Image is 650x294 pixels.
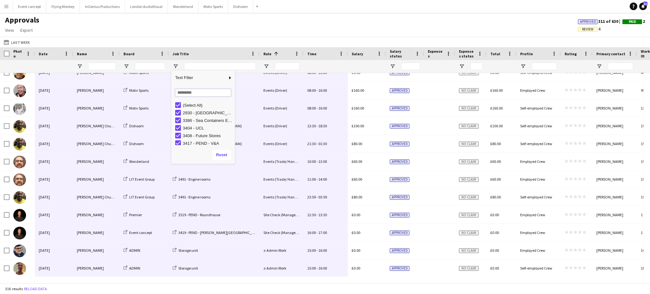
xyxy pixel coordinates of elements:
span: Motiv Sports [129,88,149,93]
span: £0.00 [490,266,499,271]
span: £80.00 [352,141,362,146]
span: No claim [459,106,479,111]
a: 3491 - Engine rooms [173,177,210,182]
span: Salary [352,51,363,56]
span: 16:00 [318,106,327,110]
span: ADMIN [129,266,140,271]
span: 311 of 630 [578,18,622,24]
span: Text Filter [171,72,227,83]
span: Approved [580,20,596,24]
input: Expenses status Filter Input [470,63,483,70]
a: LIT Event Group [123,177,155,182]
div: Events (Driver) [260,99,303,117]
span: Employed Crew [520,212,545,217]
span: Employed Crew [520,177,545,182]
span: 15:00 [307,266,316,271]
a: ADMIN [123,248,140,253]
img: Eldon Taylor [13,84,26,97]
input: Board Filter Input [135,63,165,70]
span: 16:00 [318,248,327,253]
div: [PERSON_NAME] [593,170,637,188]
span: 2 [622,18,645,24]
span: No claim [459,248,479,253]
span: - [316,159,318,164]
div: [PERSON_NAME] Chucks Mordi [73,135,120,152]
div: [DATE] [35,242,73,259]
div: z-Admin Work [260,259,303,277]
span: - [316,195,318,199]
a: Motiv Sports [123,106,149,110]
button: Flying Monkey [46,0,80,13]
div: Events (Driver) [260,135,303,152]
a: 3519 - PEND - Roundhouse [173,212,220,217]
span: 12:30 [307,212,316,217]
div: Events (Driver) [260,117,303,135]
span: £80.00 [490,141,501,146]
span: £60.00 [490,177,501,182]
div: [DATE] [35,224,73,241]
input: Primary contact Filter Input [608,63,633,70]
span: Dishoom [129,124,144,128]
div: [PERSON_NAME] [593,99,637,117]
span: Approved [390,195,409,200]
span: Self-employed Crew [520,141,552,146]
div: Events (Trade/ Handyman) [260,170,303,188]
a: 3419 - PEND - [PERSON_NAME][GEOGRAPHIC_DATA] [173,230,262,235]
span: Self-employed Crew [520,124,552,128]
span: £100.00 [352,124,364,128]
button: Open Filter Menu [263,63,269,69]
span: £60.00 [352,159,362,164]
span: 3419 - PEND - [PERSON_NAME][GEOGRAPHIC_DATA] [178,230,262,235]
span: £100.00 [490,124,503,128]
span: - [316,141,318,146]
span: 21:30 [307,141,316,146]
span: Approved [390,106,409,111]
span: Date [39,51,48,56]
span: Salary status [390,49,413,58]
span: 15:00 [307,248,316,253]
a: Premier [123,212,142,217]
div: 3386 - Sea Containers Events [183,118,233,123]
span: Profile [520,51,533,56]
span: Approved [390,124,409,129]
span: £0.00 [352,248,360,253]
span: - [316,248,318,253]
span: 16:00 [318,88,327,93]
button: Dishoom [228,0,253,13]
div: (Select All) [183,103,233,108]
div: 3417 - PEND - V&A [183,141,233,146]
a: LIT Event Group [123,195,155,199]
span: Storage unit [178,248,198,253]
span: £0.00 [352,266,360,271]
div: [PERSON_NAME] [73,242,120,259]
span: 13:00 [318,159,327,164]
a: View [3,26,17,34]
span: Total [490,51,500,56]
span: Employed Crew [520,230,545,235]
span: 11:00 [307,177,316,182]
span: 16:00 [307,230,316,235]
span: No claim [459,88,479,93]
span: 23:59 [307,195,316,199]
button: Open Filter Menu [123,63,129,69]
a: Storage unit [173,248,198,253]
button: Last Week [3,38,31,46]
button: Reset [212,150,231,160]
span: - [316,266,318,271]
div: [PERSON_NAME] [73,99,120,117]
span: Time [307,51,316,56]
span: LIT Event Group [129,177,155,182]
span: Approved [390,70,409,75]
span: £80.00 [490,195,501,199]
div: Events (Trade/ Handyman) [260,188,303,206]
input: Role Filter Input [275,63,300,70]
span: £0.00 [352,230,360,235]
input: Salary status Filter Input [401,63,420,70]
span: Self-employed Crew [520,195,552,199]
div: [DATE] [35,206,73,224]
div: [DATE] [35,153,73,170]
span: 3519 - PEND - Roundhouse [178,212,220,217]
span: Board [123,51,135,56]
span: Expenses status [459,49,475,58]
span: No claim [459,266,479,271]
